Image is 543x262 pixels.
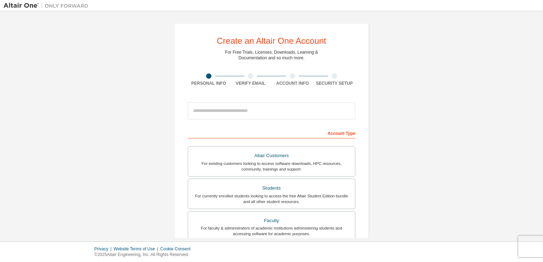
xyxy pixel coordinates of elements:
[217,37,326,45] div: Create an Altair One Account
[225,49,318,61] div: For Free Trials, Licenses, Downloads, Learning & Documentation and so much more.
[192,161,351,172] div: For existing customers looking to access software downloads, HPC resources, community, trainings ...
[271,81,314,86] div: Account Info
[230,81,272,86] div: Verify Email
[192,225,351,237] div: For faculty & administrators of academic institutions administering students and accessing softwa...
[94,252,195,258] p: © 2025 Altair Engineering, Inc. All Rights Reserved.
[192,193,351,204] div: For currently enrolled students looking to access the free Altair Student Edition bundle and all ...
[314,81,356,86] div: Security Setup
[94,246,113,252] div: Privacy
[113,246,160,252] div: Website Terms of Use
[160,246,194,252] div: Cookie Consent
[192,183,351,193] div: Students
[188,127,355,138] div: Account Type
[192,151,351,161] div: Altair Customers
[4,2,92,9] img: Altair One
[192,216,351,226] div: Faculty
[188,81,230,86] div: Personal Info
